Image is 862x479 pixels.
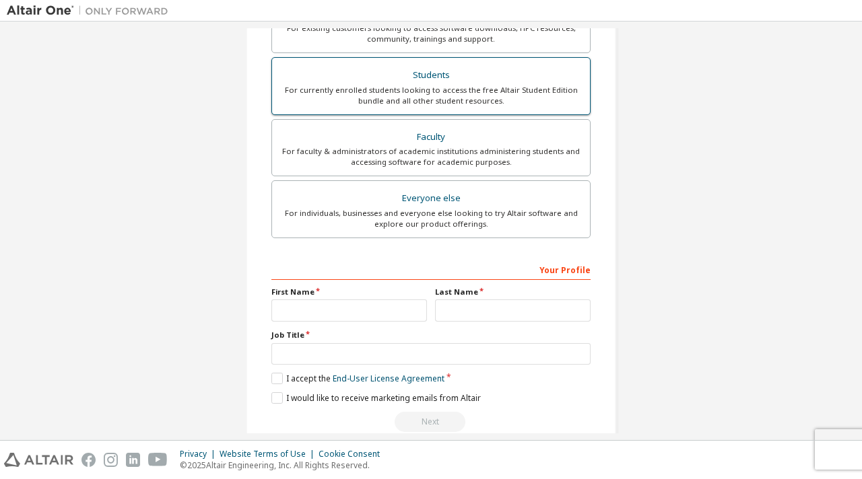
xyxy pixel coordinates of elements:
[4,453,73,467] img: altair_logo.svg
[280,66,582,85] div: Students
[271,412,591,432] div: Please wait while checking email ...
[271,287,427,297] label: First Name
[280,146,582,168] div: For faculty & administrators of academic institutions administering students and accessing softwa...
[280,23,582,44] div: For existing customers looking to access software downloads, HPC resources, community, trainings ...
[180,459,388,471] p: © 2025 Altair Engineering, Inc. All Rights Reserved.
[280,208,582,229] div: For individuals, businesses and everyone else looking to try Altair software and explore our prod...
[148,453,168,467] img: youtube.svg
[104,453,118,467] img: instagram.svg
[280,128,582,147] div: Faculty
[435,287,591,297] label: Last Name
[280,85,582,106] div: For currently enrolled students looking to access the free Altair Student Edition bundle and all ...
[271,392,481,404] label: I would like to receive marketing emails from Altair
[81,453,96,467] img: facebook.svg
[333,373,444,384] a: End-User License Agreement
[126,453,140,467] img: linkedin.svg
[180,449,220,459] div: Privacy
[271,373,444,384] label: I accept the
[7,4,175,17] img: Altair One
[271,258,591,280] div: Your Profile
[319,449,388,459] div: Cookie Consent
[280,189,582,208] div: Everyone else
[271,330,591,340] label: Job Title
[220,449,319,459] div: Website Terms of Use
